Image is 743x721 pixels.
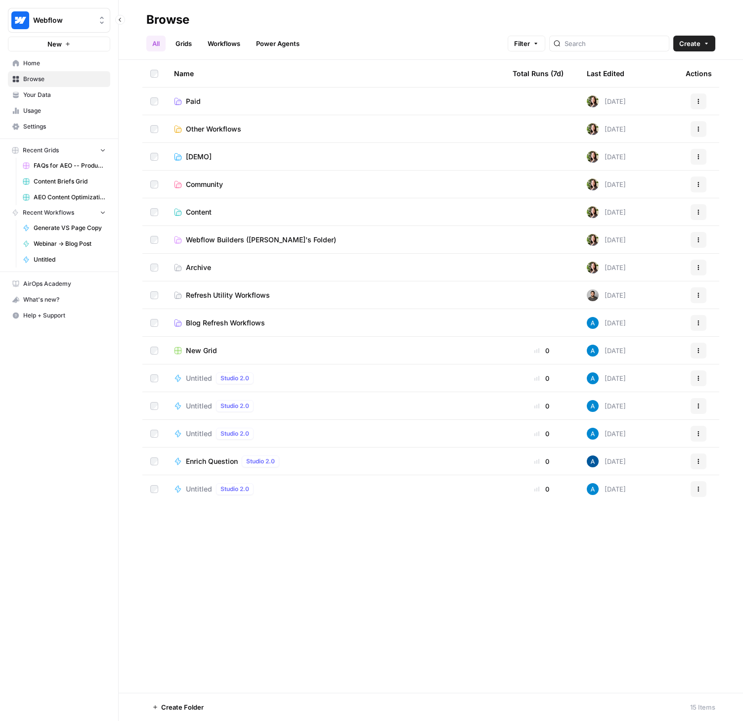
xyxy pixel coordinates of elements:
[220,429,249,438] span: Studio 2.0
[587,151,599,163] img: tfqcqvankhknr4alfzf7rpur2gif
[587,289,599,301] img: 16hj2zu27bdcdvv6x26f6v9ttfr9
[250,36,306,51] a: Power Agents
[186,456,238,466] span: Enrich Question
[587,317,626,329] div: [DATE]
[186,263,211,272] span: Archive
[174,428,497,440] a: UntitledStudio 2.0
[186,152,212,162] span: [DEMO]
[220,485,249,494] span: Studio 2.0
[174,263,497,272] a: Archive
[8,8,110,33] button: Workspace: Webflow
[246,457,275,466] span: Studio 2.0
[174,207,497,217] a: Content
[23,122,106,131] span: Settings
[8,205,110,220] button: Recent Workflows
[587,234,599,246] img: tfqcqvankhknr4alfzf7rpur2gif
[18,252,110,268] a: Untitled
[587,95,599,107] img: tfqcqvankhknr4alfzf7rpur2gif
[18,189,110,205] a: AEO Content Optimizations Grid
[18,174,110,189] a: Content Briefs Grid
[690,702,715,712] div: 15 Items
[513,401,571,411] div: 0
[186,207,212,217] span: Content
[587,262,599,273] img: tfqcqvankhknr4alfzf7rpur2gif
[186,180,223,189] span: Community
[23,59,106,68] span: Home
[513,346,571,356] div: 0
[587,123,626,135] div: [DATE]
[186,124,241,134] span: Other Workflows
[8,308,110,323] button: Help + Support
[587,95,626,107] div: [DATE]
[174,346,497,356] a: New Grid
[587,428,626,440] div: [DATE]
[186,429,212,439] span: Untitled
[508,36,545,51] button: Filter
[587,317,599,329] img: o3cqybgnmipr355j8nz4zpq1mc6x
[174,96,497,106] a: Paid
[8,292,110,308] button: What's new?
[174,290,497,300] a: Refresh Utility Workflows
[202,36,246,51] a: Workflows
[186,484,212,494] span: Untitled
[174,124,497,134] a: Other Workflows
[18,236,110,252] a: Webinar -> Blog Post
[587,400,626,412] div: [DATE]
[8,119,110,135] a: Settings
[8,103,110,119] a: Usage
[587,262,626,273] div: [DATE]
[174,235,497,245] a: Webflow Builders ([PERSON_NAME]'s Folder)
[587,455,626,467] div: [DATE]
[8,71,110,87] a: Browse
[23,106,106,115] span: Usage
[513,484,571,494] div: 0
[18,220,110,236] a: Generate VS Page Copy
[513,60,564,87] div: Total Runs (7d)
[220,374,249,383] span: Studio 2.0
[47,39,62,49] span: New
[587,483,599,495] img: o3cqybgnmipr355j8nz4zpq1mc6x
[587,179,599,190] img: tfqcqvankhknr4alfzf7rpur2gif
[186,96,201,106] span: Paid
[679,39,700,48] span: Create
[23,90,106,99] span: Your Data
[587,483,626,495] div: [DATE]
[587,400,599,412] img: o3cqybgnmipr355j8nz4zpq1mc6x
[587,372,599,384] img: o3cqybgnmipr355j8nz4zpq1mc6x
[174,60,497,87] div: Name
[8,87,110,103] a: Your Data
[174,483,497,495] a: UntitledStudio 2.0
[587,179,626,190] div: [DATE]
[174,318,497,328] a: Blog Refresh Workflows
[513,373,571,383] div: 0
[174,400,497,412] a: UntitledStudio 2.0
[8,143,110,158] button: Recent Grids
[686,60,712,87] div: Actions
[23,146,59,155] span: Recent Grids
[34,161,106,170] span: FAQs for AEO -- Product/Features Pages Grid
[34,224,106,232] span: Generate VS Page Copy
[587,345,626,357] div: [DATE]
[513,456,571,466] div: 0
[673,36,715,51] button: Create
[186,235,336,245] span: Webflow Builders ([PERSON_NAME]'s Folder)
[8,55,110,71] a: Home
[186,290,270,300] span: Refresh Utility Workflows
[587,289,626,301] div: [DATE]
[34,255,106,264] span: Untitled
[23,279,106,288] span: AirOps Academy
[587,206,599,218] img: tfqcqvankhknr4alfzf7rpur2gif
[146,699,210,715] button: Create Folder
[565,39,665,48] input: Search
[513,429,571,439] div: 0
[11,11,29,29] img: Webflow Logo
[587,206,626,218] div: [DATE]
[146,36,166,51] a: All
[587,123,599,135] img: tfqcqvankhknr4alfzf7rpur2gif
[514,39,530,48] span: Filter
[18,158,110,174] a: FAQs for AEO -- Product/Features Pages Grid
[587,455,599,467] img: he81ibor8lsei4p3qvg4ugbvimgp
[34,193,106,202] span: AEO Content Optimizations Grid
[186,318,265,328] span: Blog Refresh Workflows
[8,292,110,307] div: What's new?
